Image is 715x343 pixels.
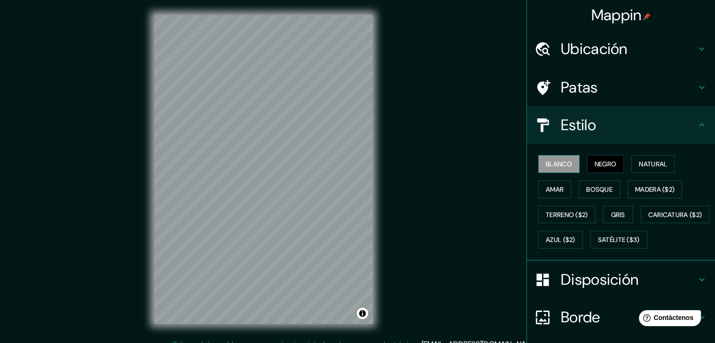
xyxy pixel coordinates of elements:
[643,13,651,20] img: pin-icon.png
[586,185,613,194] font: Bosque
[635,185,675,194] font: Madera ($2)
[648,210,702,219] font: Caricatura ($2)
[561,39,628,59] font: Ubicación
[587,155,624,173] button: Negro
[639,160,667,168] font: Natural
[527,298,715,336] div: Borde
[631,306,705,333] iframe: Lanzador de widgets de ayuda
[546,210,588,219] font: Terreno ($2)
[631,155,675,173] button: Natural
[628,180,682,198] button: Madera ($2)
[603,206,633,224] button: Gris
[546,236,575,244] font: Azul ($2)
[641,206,710,224] button: Caricatura ($2)
[538,155,580,173] button: Blanco
[538,180,571,198] button: Amar
[527,30,715,68] div: Ubicación
[579,180,620,198] button: Bosque
[527,69,715,106] div: Patas
[546,185,564,194] font: Amar
[561,270,638,289] font: Disposición
[527,106,715,144] div: Estilo
[527,261,715,298] div: Disposición
[561,307,600,327] font: Borde
[538,231,583,249] button: Azul ($2)
[538,206,596,224] button: Terreno ($2)
[591,5,642,25] font: Mappin
[546,160,572,168] font: Blanco
[561,115,596,135] font: Estilo
[611,210,625,219] font: Gris
[154,15,373,324] canvas: Mapa
[561,78,598,97] font: Patas
[595,160,617,168] font: Negro
[598,236,640,244] font: Satélite ($3)
[590,231,647,249] button: Satélite ($3)
[357,308,368,319] button: Activar o desactivar atribución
